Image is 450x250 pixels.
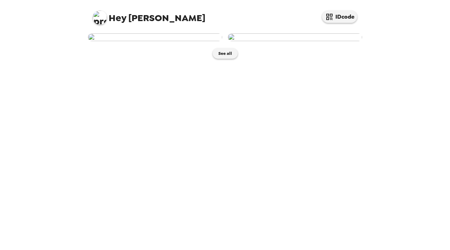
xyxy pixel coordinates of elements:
[93,7,205,23] span: [PERSON_NAME]
[322,11,357,23] button: IDcode
[88,33,222,41] img: user-267969
[93,11,107,25] img: profile pic
[213,48,238,59] button: See all
[228,33,362,41] img: user-267968
[109,12,126,24] span: Hey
